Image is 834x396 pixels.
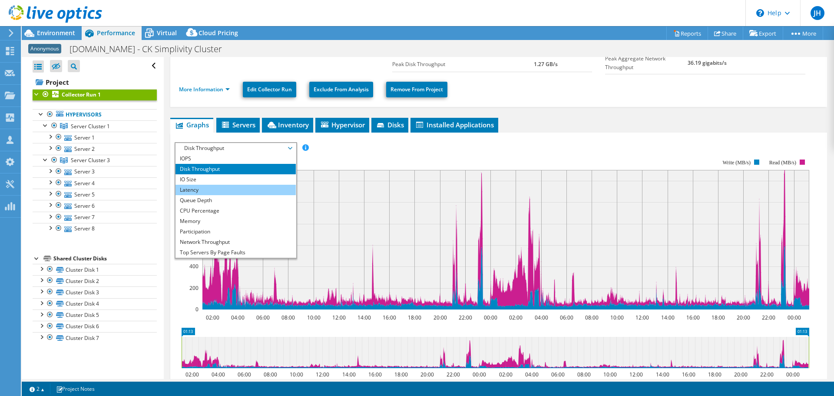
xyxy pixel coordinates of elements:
text: 22:00 [762,314,775,321]
text: 200 [189,284,199,292]
text: 20:00 [420,371,434,378]
text: 04:00 [535,314,548,321]
text: 12:00 [629,371,643,378]
span: JH [811,6,824,20]
a: Server 1 [33,132,157,143]
b: 1.27 GB/s [534,60,558,68]
a: Cluster Disk 7 [33,332,157,343]
li: IOPS [175,153,296,164]
a: Cluster Disk 5 [33,309,157,321]
text: 14:00 [661,314,675,321]
text: 16:00 [368,371,382,378]
text: 12:00 [635,314,649,321]
text: 400 [189,263,199,270]
text: 10:00 [290,371,303,378]
text: 00:00 [484,314,497,321]
a: Project [33,75,157,89]
a: Server Cluster 1 [33,120,157,132]
a: Server 2 [33,143,157,154]
text: 06:00 [551,371,565,378]
text: 14:00 [357,314,371,321]
a: Share [708,27,743,40]
text: 02:00 [499,371,513,378]
text: Write (MB/s) [723,160,751,166]
text: 00:00 [786,371,800,378]
text: 16:00 [686,314,700,321]
span: Inventory [266,120,309,129]
text: 08:00 [585,314,599,321]
text: 00:00 [473,371,486,378]
text: 16:00 [682,371,695,378]
text: 20:00 [737,314,750,321]
a: Export [743,27,783,40]
a: Cluster Disk 1 [33,264,157,275]
text: Read (MB/s) [769,160,796,166]
text: 04:00 [525,371,539,378]
text: 18:00 [708,371,721,378]
li: Memory [175,216,296,226]
text: 02:00 [185,371,199,378]
text: 02:00 [509,314,523,321]
span: Virtual [157,29,177,37]
text: 08:00 [264,371,277,378]
span: Graphs [175,120,209,129]
text: 20:00 [434,314,447,321]
label: Peak Disk Throughput [392,60,534,69]
a: Project Notes [50,383,101,394]
span: Cloud Pricing [199,29,238,37]
a: Cluster Disk 2 [33,275,157,286]
a: Cluster Disk 3 [33,286,157,298]
span: Hypervisor [320,120,365,129]
label: Peak Aggregate Network Throughput [605,54,688,72]
text: 22:00 [459,314,472,321]
span: Server Cluster 1 [71,123,110,130]
text: 18:00 [712,314,725,321]
li: Participation [175,226,296,237]
span: Environment [37,29,75,37]
a: Hypervisors [33,109,157,120]
text: 00:00 [788,314,801,321]
h1: [DOMAIN_NAME] - CK Simplivity Cluster [66,44,235,54]
text: 12:00 [316,371,329,378]
text: 14:00 [342,371,356,378]
a: Server 7 [33,212,157,223]
text: 04:00 [231,314,245,321]
li: Disk Throughput [175,164,296,174]
a: Collector Run 1 [33,89,157,100]
text: 10:00 [610,314,624,321]
div: Shared Cluster Disks [53,253,157,264]
text: 14:00 [656,371,669,378]
a: Server 6 [33,200,157,211]
a: Server 8 [33,223,157,234]
text: 18:00 [394,371,408,378]
text: 10:00 [307,314,321,321]
a: Server Cluster 3 [33,155,157,166]
text: 22:00 [760,371,774,378]
a: Reports [666,27,708,40]
text: 18:00 [408,314,421,321]
a: 2 [23,383,50,394]
li: IO Size [175,174,296,185]
span: Server Cluster 3 [71,156,110,164]
li: Network Throughput [175,237,296,247]
a: Server 4 [33,177,157,189]
a: Server 5 [33,189,157,200]
text: 10:00 [603,371,617,378]
b: 36.19 gigabits/s [688,59,727,67]
svg: \n [756,9,764,17]
text: 04:00 [212,371,225,378]
a: Exclude From Analysis [309,82,373,97]
a: More Information [179,86,230,93]
text: 06:00 [560,314,573,321]
a: More [783,27,823,40]
span: Servers [221,120,255,129]
text: 20:00 [734,371,748,378]
a: Cluster Disk 4 [33,298,157,309]
a: Remove From Project [386,82,447,97]
text: 22:00 [447,371,460,378]
text: 06:00 [238,371,251,378]
span: Installed Applications [415,120,494,129]
text: 08:00 [577,371,591,378]
span: Anonymous [28,44,61,53]
li: CPU Percentage [175,206,296,216]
